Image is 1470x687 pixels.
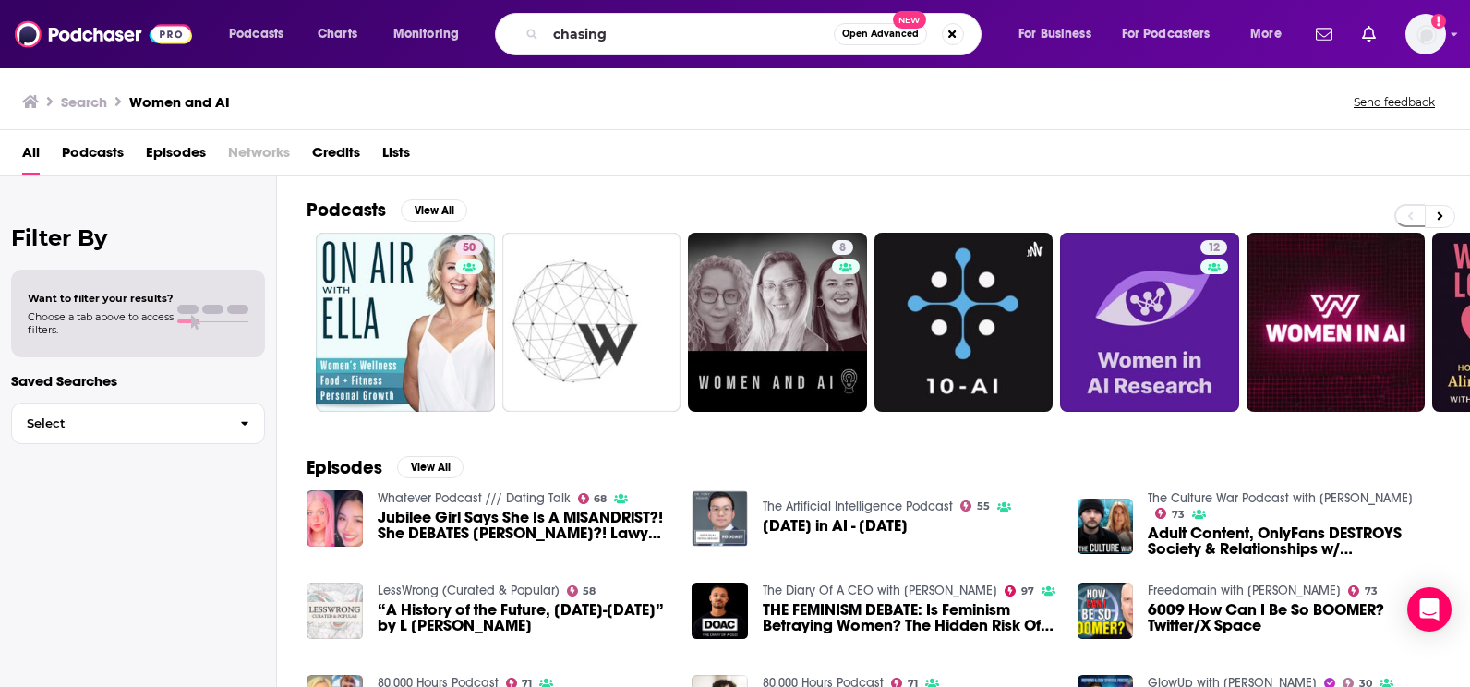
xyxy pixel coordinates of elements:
span: Open Advanced [842,30,919,39]
a: Adult Content, OnlyFans DESTROYS Society & Relationships w/ Myron Gaines & Candice Horbacz [1148,525,1440,557]
a: Whatever Podcast /// Dating Talk [378,490,571,506]
button: View All [401,199,467,222]
span: For Business [1018,21,1091,47]
a: PodcastsView All [307,199,467,222]
span: “A History of the Future, [DATE]-[DATE]” by L [PERSON_NAME] [378,602,670,633]
span: 68 [594,495,607,503]
span: 97 [1021,587,1034,596]
img: Today in AI - February 10, 2025 [692,490,748,547]
a: 6009 How Can I Be So BOOMER? Twitter/X Space [1148,602,1440,633]
h2: Filter By [11,224,265,251]
a: Show notifications dropdown [1355,18,1383,50]
button: Show profile menu [1405,14,1446,54]
a: 97 [1005,585,1034,597]
span: Podcasts [229,21,283,47]
a: 12 [1060,233,1239,412]
a: Episodes [146,138,206,175]
img: Jubilee Girl Says She Is A MlSANDRlST?! She DEBATES Brian?! Lawyer Boss Babe?! | Dating Talk #245 [307,490,363,547]
svg: Add a profile image [1431,14,1446,29]
a: Lists [382,138,410,175]
a: 50 [455,240,483,255]
a: Show notifications dropdown [1308,18,1340,50]
a: LessWrong (Curated & Popular) [378,583,560,598]
a: The Diary Of A CEO with Steven Bartlett [763,583,997,598]
button: Send feedback [1348,94,1440,110]
a: Today in AI - February 10, 2025 [763,518,908,534]
span: 8 [839,239,846,258]
a: 58 [567,585,596,597]
a: 55 [960,500,990,512]
a: The Artificial Intelligence Podcast [763,499,953,514]
a: 12 [1200,240,1227,255]
a: Jubilee Girl Says She Is A MlSANDRlST?! She DEBATES Brian?! Lawyer Boss Babe?! | Dating Talk #245 [378,510,670,541]
a: Freedomain with Stefan Molyneux [1148,583,1341,598]
div: Open Intercom Messenger [1407,587,1452,632]
a: 8 [832,240,853,255]
a: The Culture War Podcast with Tim Pool [1148,490,1413,506]
span: 12 [1208,239,1220,258]
img: Podchaser - Follow, Share and Rate Podcasts [15,17,192,52]
span: Select [12,417,225,429]
a: All [22,138,40,175]
button: View All [397,456,464,478]
span: 73 [1172,511,1185,519]
span: Adult Content, OnlyFans DESTROYS Society & Relationships w/ [PERSON_NAME] & [PERSON_NAME] [1148,525,1440,557]
span: For Podcasters [1122,21,1211,47]
a: THE FEMINISM DEBATE: Is Feminism Betraying Women? The Hidden Risk Of Casual Sex! [763,602,1055,633]
button: open menu [1110,19,1237,49]
a: 50 [316,233,495,412]
div: Search podcasts, credits, & more... [512,13,999,55]
h3: Women and AI [129,93,230,111]
a: Podcasts [62,138,124,175]
span: 50 [463,239,476,258]
a: 73 [1348,585,1378,597]
button: open menu [216,19,307,49]
a: EpisodesView All [307,456,464,479]
span: New [893,11,926,29]
img: “A History of the Future, 2025-2040” by L Rudolf L [307,583,363,639]
button: open menu [1006,19,1115,49]
span: More [1250,21,1282,47]
button: open menu [380,19,483,49]
a: 73 [1155,508,1185,519]
span: [DATE] in AI - [DATE] [763,518,908,534]
span: Monitoring [393,21,459,47]
span: Charts [318,21,357,47]
span: 73 [1365,587,1378,596]
img: User Profile [1405,14,1446,54]
a: “A History of the Future, 2025-2040” by L Rudolf L [378,602,670,633]
span: Networks [228,138,290,175]
button: Select [11,403,265,444]
h2: Podcasts [307,199,386,222]
span: Choose a tab above to access filters. [28,310,174,336]
a: 8 [688,233,867,412]
span: Logged in as amanda.moss [1405,14,1446,54]
img: THE FEMINISM DEBATE: Is Feminism Betraying Women? The Hidden Risk Of Casual Sex! [692,583,748,639]
span: 58 [583,587,596,596]
h3: Search [61,93,107,111]
a: 68 [578,493,608,504]
img: 6009 How Can I Be So BOOMER? Twitter/X Space [1078,583,1134,639]
button: open menu [1237,19,1305,49]
p: Saved Searches [11,372,265,390]
a: Charts [306,19,368,49]
h2: Episodes [307,456,382,479]
span: Want to filter your results? [28,292,174,305]
button: Open AdvancedNew [834,23,927,45]
img: Adult Content, OnlyFans DESTROYS Society & Relationships w/ Myron Gaines & Candice Horbacz [1078,499,1134,555]
input: Search podcasts, credits, & more... [546,19,834,49]
a: Credits [312,138,360,175]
